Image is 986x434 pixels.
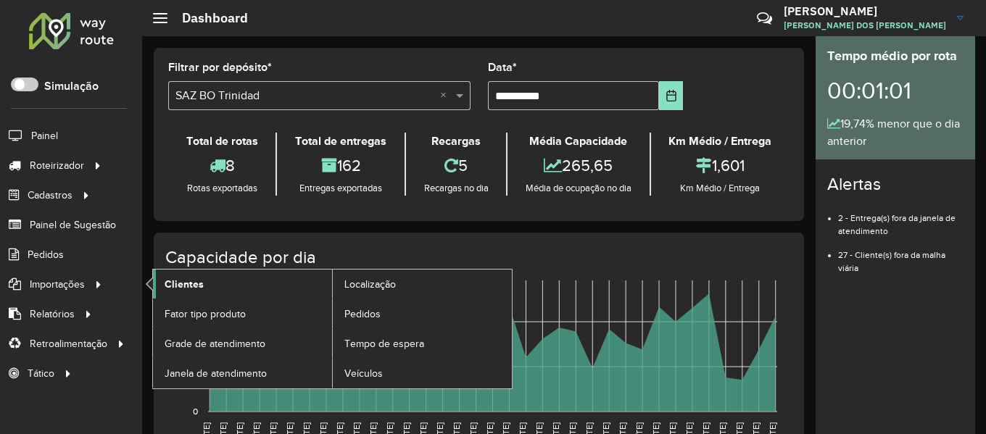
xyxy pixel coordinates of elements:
[172,181,272,196] div: Rotas exportadas
[488,59,517,76] label: Data
[28,188,72,203] span: Cadastros
[165,366,267,381] span: Janela de atendimento
[344,306,381,322] span: Pedidos
[827,115,964,150] div: 19,74% menor que o dia anterior
[838,238,964,275] li: 27 - Cliente(s) fora da malha viária
[44,78,99,95] label: Simulação
[167,10,248,26] h2: Dashboard
[333,329,512,358] a: Tempo de espera
[511,150,645,181] div: 265,65
[28,366,54,381] span: Tático
[30,217,116,233] span: Painel de Sugestão
[30,277,85,292] span: Importações
[749,3,780,34] a: Contato Rápido
[827,66,964,115] div: 00:01:01
[827,174,964,195] h4: Alertas
[153,329,332,358] a: Grade de atendimento
[344,336,424,351] span: Tempo de espera
[584,4,735,43] div: Críticas? Dúvidas? Elogios? Sugestões? Entre em contato conosco!
[28,247,64,262] span: Pedidos
[511,181,645,196] div: Média de ocupação no dia
[333,359,512,388] a: Veículos
[281,150,400,181] div: 162
[31,128,58,143] span: Painel
[410,181,502,196] div: Recargas no dia
[153,299,332,328] a: Fator tipo produto
[333,270,512,299] a: Localização
[165,277,204,292] span: Clientes
[153,270,332,299] a: Clientes
[165,306,246,322] span: Fator tipo produto
[838,201,964,238] li: 2 - Entrega(s) fora da janela de atendimento
[172,133,272,150] div: Total de rotas
[281,133,400,150] div: Total de entregas
[784,4,946,18] h3: [PERSON_NAME]
[784,19,946,32] span: [PERSON_NAME] DOS [PERSON_NAME]
[168,59,272,76] label: Filtrar por depósito
[281,181,400,196] div: Entregas exportadas
[30,336,107,351] span: Retroalimentação
[827,46,964,66] div: Tempo médio por rota
[410,133,502,150] div: Recargas
[165,336,265,351] span: Grade de atendimento
[511,133,645,150] div: Média Capacidade
[440,87,452,104] span: Clear all
[153,359,332,388] a: Janela de atendimento
[655,150,786,181] div: 1,601
[193,406,198,416] text: 0
[410,150,502,181] div: 5
[165,247,790,268] h4: Capacidade por dia
[30,158,84,173] span: Roteirizador
[655,133,786,150] div: Km Médio / Entrega
[344,277,396,292] span: Localização
[655,181,786,196] div: Km Médio / Entrega
[172,150,272,181] div: 8
[333,299,512,328] a: Pedidos
[659,81,683,110] button: Choose Date
[30,306,75,322] span: Relatórios
[344,366,383,381] span: Veículos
